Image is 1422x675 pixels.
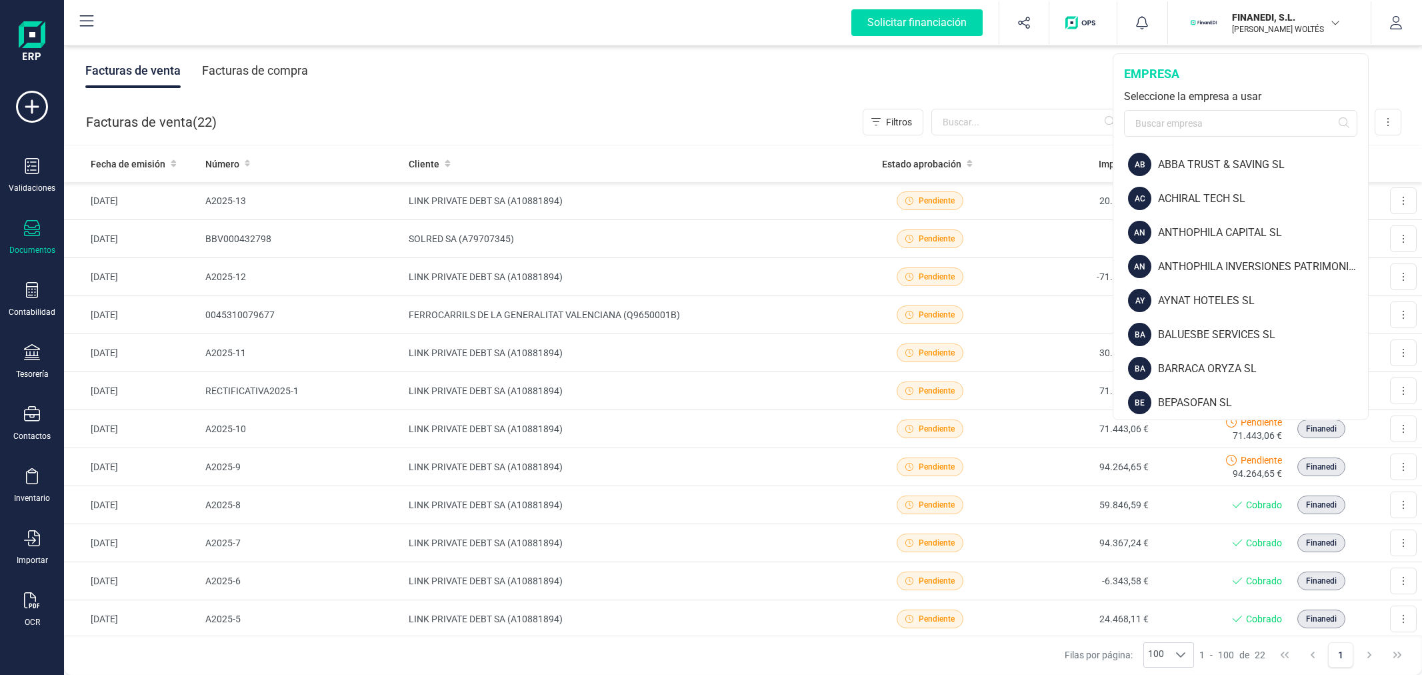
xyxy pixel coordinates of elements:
[17,555,48,566] div: Importar
[64,334,200,372] td: [DATE]
[919,575,955,587] span: Pendiente
[1128,255,1151,278] div: AN
[1005,448,1154,486] td: 94.264,65 €
[409,157,439,171] span: Cliente
[1144,643,1168,667] span: 100
[202,53,308,88] div: Facturas de compra
[403,600,855,638] td: LINK PRIVATE DEBT SA (A10881894)
[14,493,50,504] div: Inventario
[1189,8,1219,37] img: FI
[1158,157,1368,173] div: ABBA TRUST & SAVING SL
[64,448,200,486] td: [DATE]
[886,115,912,129] span: Filtros
[64,182,200,220] td: [DATE]
[1128,289,1151,312] div: AY
[1005,334,1154,372] td: 30.000,00 €
[197,113,212,131] span: 22
[200,486,404,524] td: A2025-8
[200,220,404,258] td: BBV000432798
[1306,613,1337,625] span: Finanedi
[1184,1,1355,44] button: FIFINANEDI, S.L.[PERSON_NAME] WOLTÉS
[919,309,955,321] span: Pendiente
[403,410,855,448] td: LINK PRIVATE DEBT SA (A10881894)
[1158,259,1368,275] div: ANTHOPHILA INVERSIONES PATRIMONIALES SL
[1065,16,1101,29] img: Logo de OPS
[1232,11,1339,24] p: FINANEDI, S.L.
[1306,499,1337,511] span: Finanedi
[1233,429,1282,442] span: 71.443,06 €
[403,372,855,410] td: LINK PRIVATE DEBT SA (A10881894)
[1158,293,1368,309] div: AYNAT HOTELES SL
[1005,410,1154,448] td: 71.443,06 €
[85,53,181,88] div: Facturas de venta
[1099,157,1132,171] span: Importe
[1246,612,1282,626] span: Cobrado
[64,524,200,562] td: [DATE]
[200,448,404,486] td: A2025-9
[200,372,404,410] td: RECTIFICATIVA2025-1
[403,334,855,372] td: LINK PRIVATE DEBT SA (A10881894)
[1128,153,1151,176] div: AB
[1005,296,1154,334] td: 10,00 €
[1199,648,1205,662] span: 1
[1272,642,1297,668] button: First Page
[835,1,999,44] button: Solicitar financiación
[919,499,955,511] span: Pendiente
[1199,648,1265,662] div: -
[1306,537,1337,549] span: Finanedi
[1005,258,1154,296] td: -71.443,06 €
[1306,461,1337,473] span: Finanedi
[1357,642,1382,668] button: Next Page
[1124,110,1357,137] input: Buscar empresa
[64,410,200,448] td: [DATE]
[1158,361,1368,377] div: BARRACA ORYZA SL
[1158,225,1368,241] div: ANTHOPHILA CAPITAL SL
[200,182,404,220] td: A2025-13
[1005,600,1154,638] td: 24.468,11 €
[1306,423,1337,435] span: Finanedi
[19,21,45,64] img: Logo Finanedi
[200,334,404,372] td: A2025-11
[1241,416,1282,429] span: Pendiente
[1124,89,1357,105] div: Seleccione la empresa a usar
[9,183,55,193] div: Validaciones
[1218,648,1234,662] span: 100
[403,448,855,486] td: LINK PRIVATE DEBT SA (A10881894)
[1255,648,1265,662] span: 22
[1158,327,1368,343] div: BALUESBE SERVICES SL
[403,182,855,220] td: LINK PRIVATE DEBT SA (A10881894)
[25,617,40,628] div: OCR
[1158,191,1368,207] div: ACHIRAL TECH SL
[919,537,955,549] span: Pendiente
[1005,562,1154,600] td: -6.343,58 €
[1385,642,1410,668] button: Last Page
[1306,575,1337,587] span: Finanedi
[919,347,955,359] span: Pendiente
[1246,574,1282,588] span: Cobrado
[1124,65,1357,83] div: empresa
[403,296,855,334] td: FERROCARRILS DE LA GENERALITAT VALENCIANA (Q9650001B)
[919,233,955,245] span: Pendiente
[403,524,855,562] td: LINK PRIVATE DEBT SA (A10881894)
[1328,642,1353,668] button: Page 1
[16,369,49,380] div: Tesorería
[9,307,55,317] div: Contabilidad
[1128,357,1151,380] div: BA
[1128,187,1151,210] div: AC
[86,109,217,135] div: Facturas de venta ( )
[1005,220,1154,258] td: 111,84 €
[1128,391,1151,414] div: BE
[403,562,855,600] td: LINK PRIVATE DEBT SA (A10881894)
[403,486,855,524] td: LINK PRIVATE DEBT SA (A10881894)
[200,258,404,296] td: A2025-12
[64,296,200,334] td: [DATE]
[200,562,404,600] td: A2025-6
[1065,642,1194,668] div: Filas por página:
[1232,24,1339,35] p: [PERSON_NAME] WOLTÉS
[919,385,955,397] span: Pendiente
[1246,536,1282,550] span: Cobrado
[200,600,404,638] td: A2025-5
[200,524,404,562] td: A2025-7
[64,220,200,258] td: [DATE]
[200,296,404,334] td: 0045310079677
